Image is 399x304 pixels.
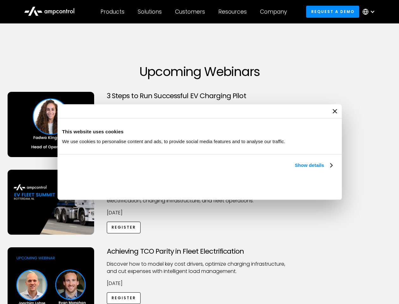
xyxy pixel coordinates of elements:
[100,8,124,15] div: Products
[306,6,359,17] a: Request a demo
[295,161,332,169] a: Show details
[333,109,337,113] button: Close banner
[175,8,205,15] div: Customers
[107,92,293,100] h3: 3 Steps to Run Successful EV Charging Pilot
[8,64,392,79] h1: Upcoming Webinars
[260,8,287,15] div: Company
[107,247,293,256] h3: Achieving TCO Parity in Fleet Electrification
[244,176,335,195] button: Okay
[218,8,247,15] div: Resources
[62,139,286,144] span: We use cookies to personalise content and ads, to provide social media features and to analyse ou...
[107,292,141,304] a: Register
[107,209,293,216] p: [DATE]
[62,128,337,136] div: This website uses cookies
[107,261,293,275] p: Discover how to model key cost drivers, optimize charging infrastructure, and cut expenses with i...
[107,222,141,233] a: Register
[138,8,162,15] div: Solutions
[107,280,293,287] p: [DATE]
